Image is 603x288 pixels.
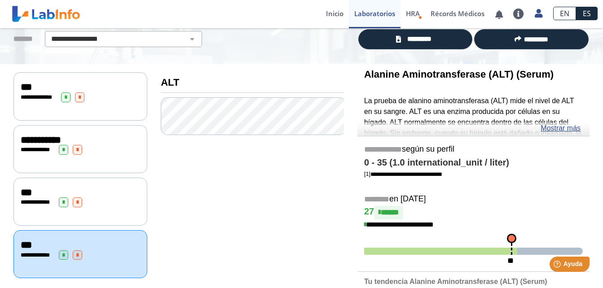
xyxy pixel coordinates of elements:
[364,144,583,155] h5: según su perfil
[364,96,583,203] p: La prueba de alanino aminotransferasa (ALT) mide el nivel de ALT en su sangre. ALT es una enzima ...
[364,170,442,177] a: [1]
[553,7,576,20] a: EN
[523,253,593,278] iframe: Help widget launcher
[364,157,583,168] h4: 0 - 35 (1.0 international_unit / liter)
[364,206,583,219] h4: 27
[364,194,583,205] h5: en [DATE]
[161,77,179,88] b: ALT
[541,123,581,134] a: Mostrar más
[364,278,547,285] b: Tu tendencia Alanine Aminotransferase (ALT) (Serum)
[406,9,420,18] span: HRA
[576,7,598,20] a: ES
[364,69,554,80] b: Alanine Aminotransferase (ALT) (Serum)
